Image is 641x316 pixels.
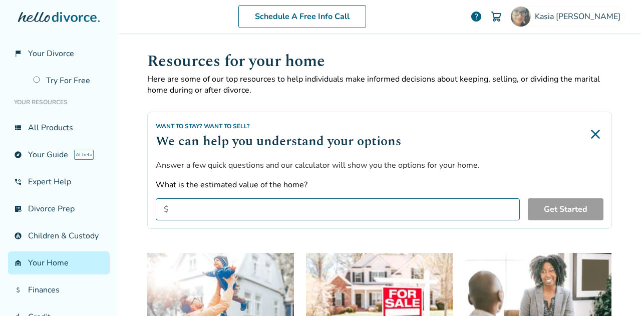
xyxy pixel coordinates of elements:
[8,170,110,193] a: phone_in_talkExpert Help
[490,11,502,23] img: Cart
[8,224,110,247] a: account_childChildren & Custody
[8,197,110,220] a: list_alt_checkDivorce Prep
[591,268,641,316] iframe: Chat Widget
[511,7,531,27] img: Kasia Williams
[14,124,22,132] span: view_list
[147,74,612,96] p: Here are some of our top resources to help individuals make informed decisions about keeping, sel...
[74,150,94,160] span: AI beta
[8,92,110,112] li: Your Resources
[8,42,110,65] a: flag_2Your Divorce
[27,69,110,92] a: Try For Free
[156,159,603,171] p: Answer a few quick questions and our calculator will show you the options for your home.
[156,122,250,130] span: Want to Stay? Want to Sell?
[14,50,22,58] span: flag_2
[14,205,22,213] span: list_alt_check
[528,198,603,220] button: Get Started
[470,11,482,23] a: help
[14,286,22,294] span: attach_money
[8,251,110,274] a: garage_homeYour Home
[238,5,366,28] a: Schedule A Free Info Call
[14,232,22,240] span: account_child
[156,131,401,151] h2: We can help you understand your options
[535,11,624,22] span: Kasia [PERSON_NAME]
[14,178,22,186] span: phone_in_talk
[14,259,22,267] span: garage_home
[8,116,110,139] a: view_listAll Products
[8,143,110,166] a: exploreYour GuideAI beta
[156,179,603,190] label: What is the estimated value of the home?
[8,278,110,301] a: attach_moneyFinances
[587,126,603,142] img: Close
[28,48,74,59] span: Your Divorce
[14,151,22,159] span: explore
[147,49,612,74] h1: Resources for your home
